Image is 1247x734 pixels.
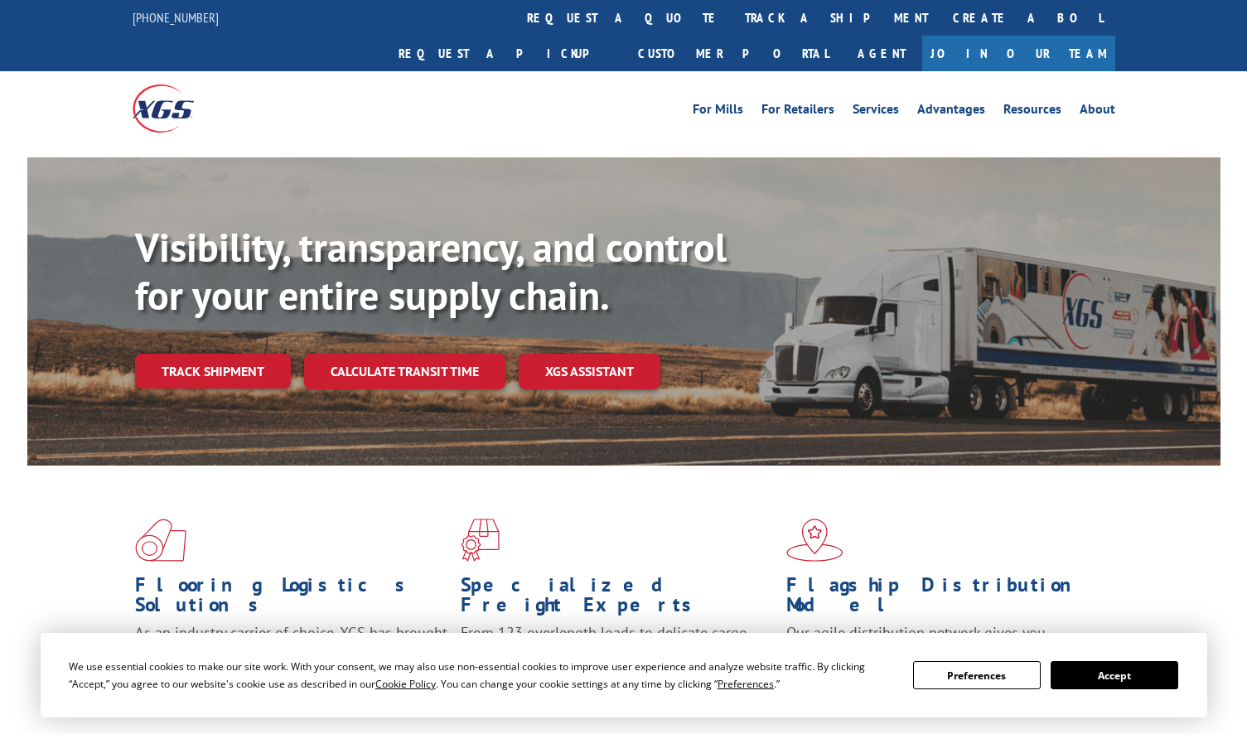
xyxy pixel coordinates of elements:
a: XGS ASSISTANT [519,354,660,389]
a: Calculate transit time [304,354,505,389]
a: For Mills [693,103,743,121]
span: Cookie Policy [375,677,436,691]
h1: Flooring Logistics Solutions [135,575,448,623]
a: Customer Portal [626,36,841,71]
div: Cookie Consent Prompt [41,633,1207,717]
a: Advantages [917,103,985,121]
a: Services [853,103,899,121]
a: For Retailers [761,103,834,121]
div: We use essential cookies to make our site work. With your consent, we may also use non-essential ... [69,658,893,693]
a: Request a pickup [386,36,626,71]
button: Accept [1051,661,1178,689]
a: Join Our Team [922,36,1115,71]
img: xgs-icon-flagship-distribution-model-red [786,519,843,562]
span: Our agile distribution network gives you nationwide inventory management on demand. [786,623,1091,662]
a: Agent [841,36,922,71]
a: [PHONE_NUMBER] [133,9,219,26]
p: From 123 overlength loads to delicate cargo, our experienced staff knows the best way to move you... [461,623,774,697]
img: xgs-icon-total-supply-chain-intelligence-red [135,519,186,562]
button: Preferences [913,661,1041,689]
span: As an industry carrier of choice, XGS has brought innovation and dedication to flooring logistics... [135,623,447,682]
a: About [1080,103,1115,121]
h1: Flagship Distribution Model [786,575,1100,623]
a: Track shipment [135,354,291,389]
b: Visibility, transparency, and control for your entire supply chain. [135,221,727,321]
a: Resources [1003,103,1061,121]
span: Preferences [718,677,774,691]
img: xgs-icon-focused-on-flooring-red [461,519,500,562]
h1: Specialized Freight Experts [461,575,774,623]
